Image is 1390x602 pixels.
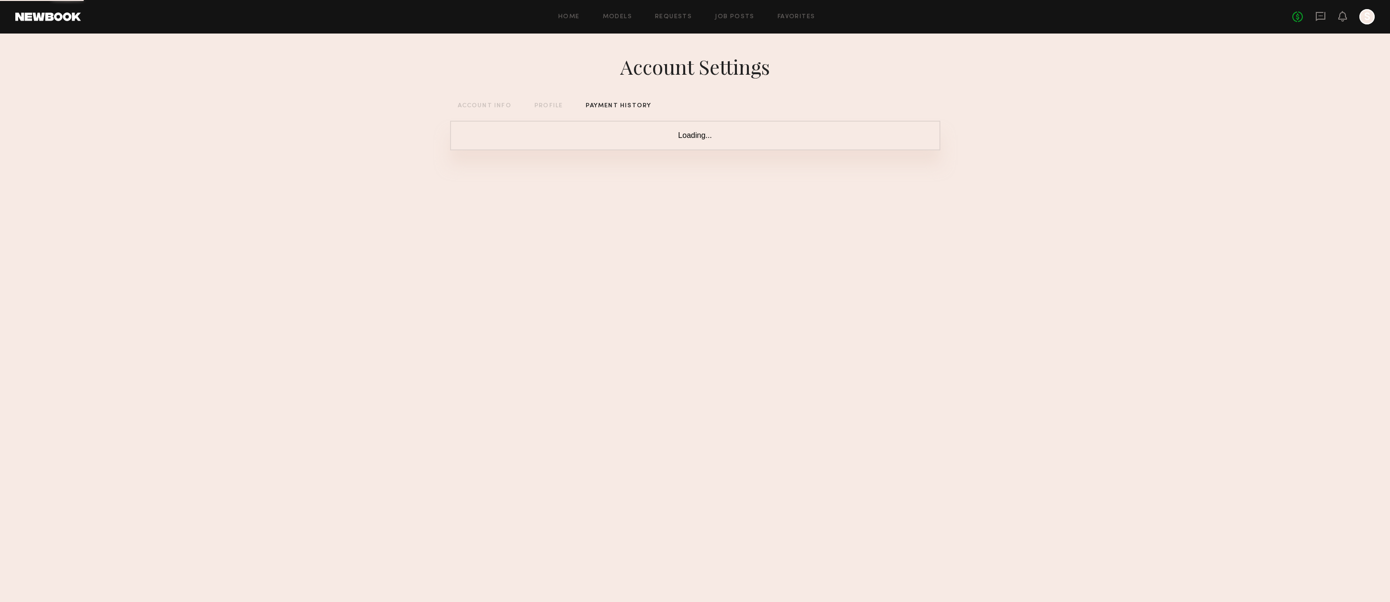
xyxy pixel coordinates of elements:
[451,122,939,149] div: Loading...
[534,103,563,109] div: PROFILE
[778,14,815,20] a: Favorites
[1359,9,1375,24] a: S
[558,14,580,20] a: Home
[603,14,632,20] a: Models
[655,14,692,20] a: Requests
[458,103,511,109] div: ACCOUNT INFO
[620,53,770,80] div: Account Settings
[715,14,755,20] a: Job Posts
[586,103,651,109] div: PAYMENT HISTORY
